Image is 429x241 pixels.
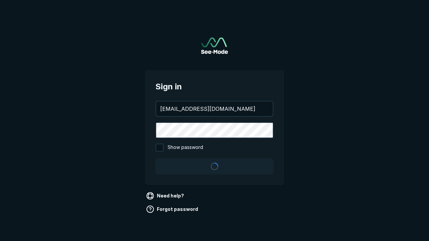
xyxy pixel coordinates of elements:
img: See-Mode Logo [201,37,228,54]
a: Need help? [145,190,187,201]
span: Show password [168,144,203,152]
input: your@email.com [156,101,273,116]
a: Forgot password [145,204,201,215]
a: Go to sign in [201,37,228,54]
span: Sign in [156,81,273,93]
